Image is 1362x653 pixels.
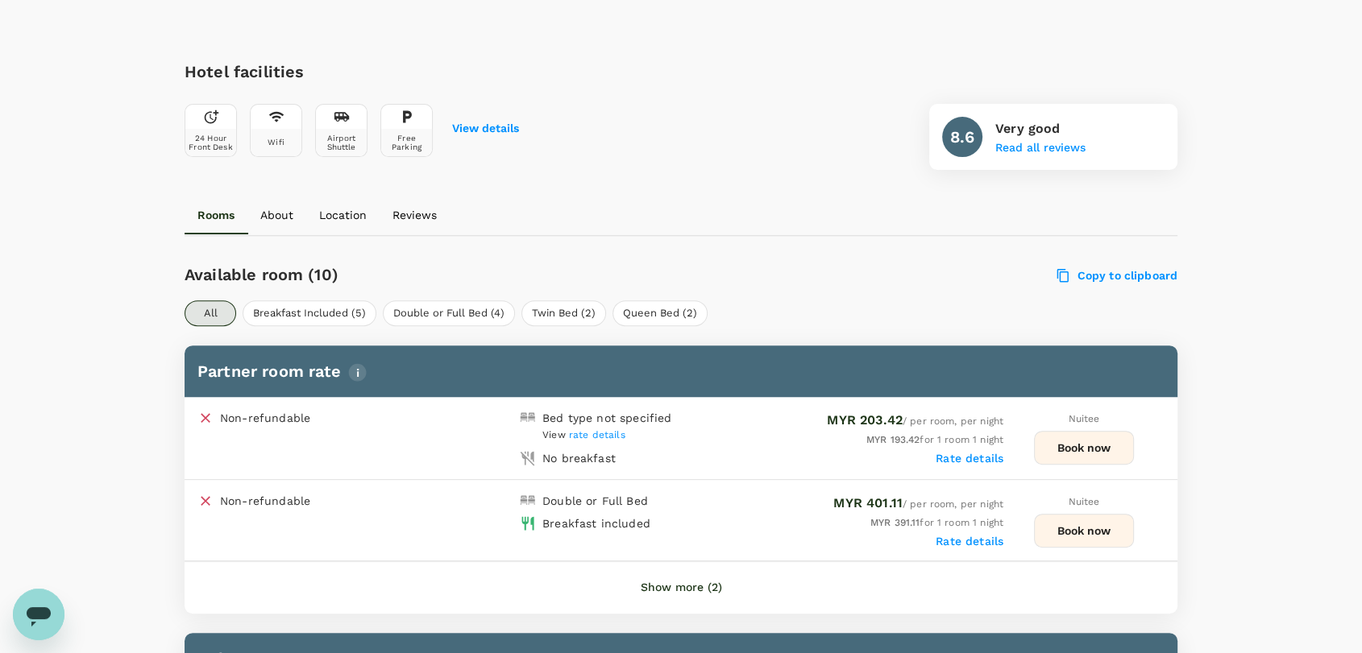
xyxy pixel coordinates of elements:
[520,410,536,426] img: double-bed-icon
[833,498,1003,510] span: / per room, per night
[220,493,310,509] p: Non-refundable
[13,589,64,640] iframe: Button to launch messaging window
[542,410,671,426] div: Bed type not specified
[452,122,519,135] button: View details
[1034,514,1134,548] button: Book now
[1069,413,1100,424] span: Nuitee
[833,495,903,510] span: MYR 401.11
[936,452,1003,465] label: Rate details
[870,517,920,528] span: MYR 391.11
[383,300,515,326] button: Double or Full Bed (4)
[384,134,429,151] div: Free Parking
[1069,496,1100,507] span: Nuitee
[319,207,367,223] p: Location
[866,434,920,445] span: MYR 193.42
[189,134,233,151] div: 24 Hour Front Desk
[220,410,310,426] p: Non-refundable
[569,429,625,440] span: rate details
[520,493,536,509] img: double-bed-icon
[827,412,903,428] span: MYR 203.42
[866,434,1003,445] span: for 1 room 1 night
[1034,431,1134,465] button: Book now
[995,142,1086,155] button: Read all reviews
[268,138,284,147] div: Wifi
[542,429,625,440] span: View
[950,124,974,150] h6: 8.6
[870,517,1003,528] span: for 1 room 1 night
[319,134,363,151] div: Airport Shuttle
[1057,268,1177,283] label: Copy to clipboard
[197,358,1165,384] h6: Partner room rate
[521,300,606,326] button: Twin Bed (2)
[936,535,1003,548] label: Rate details
[197,207,235,223] p: Rooms
[542,493,648,509] div: Double or Full Bed
[348,363,367,382] img: info-tooltip-icon
[392,207,437,223] p: Reviews
[827,415,1003,427] span: / per room, per night
[260,207,293,223] p: About
[243,300,376,326] button: Breakfast Included (5)
[185,300,236,326] button: All
[612,300,708,326] button: Queen Bed (2)
[542,515,650,531] div: Breakfast included
[542,450,616,466] div: No breakfast
[185,59,519,85] h6: Hotel facilities
[185,262,761,287] h6: Available room (10)
[618,568,745,607] button: Show more (2)
[995,119,1086,138] p: Very good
